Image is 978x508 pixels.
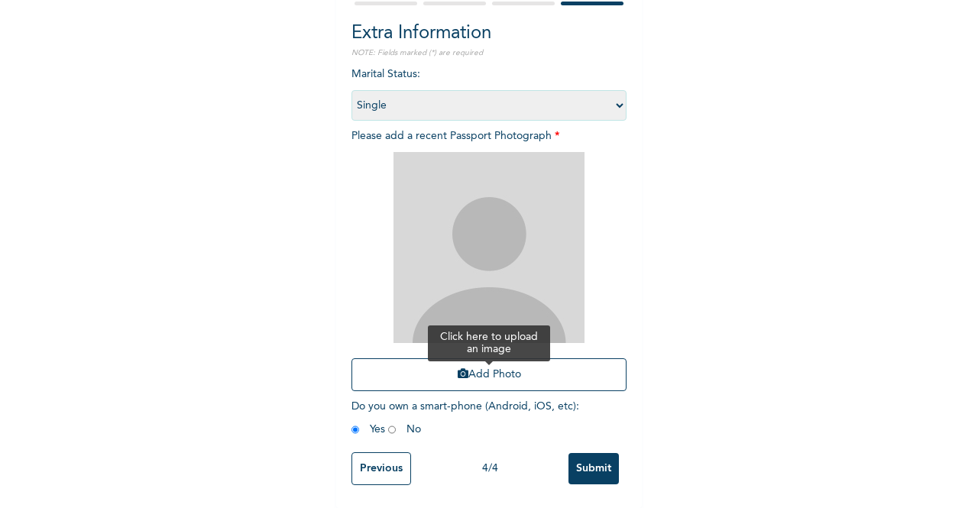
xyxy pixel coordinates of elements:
button: Add Photo [351,358,627,391]
h2: Extra Information [351,20,627,47]
span: Please add a recent Passport Photograph [351,131,627,399]
input: Submit [568,453,619,484]
span: Do you own a smart-phone (Android, iOS, etc) : Yes No [351,401,579,435]
p: NOTE: Fields marked (*) are required [351,47,627,59]
div: 4 / 4 [411,461,568,477]
img: Crop [393,152,585,343]
span: Marital Status : [351,69,627,111]
input: Previous [351,452,411,485]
